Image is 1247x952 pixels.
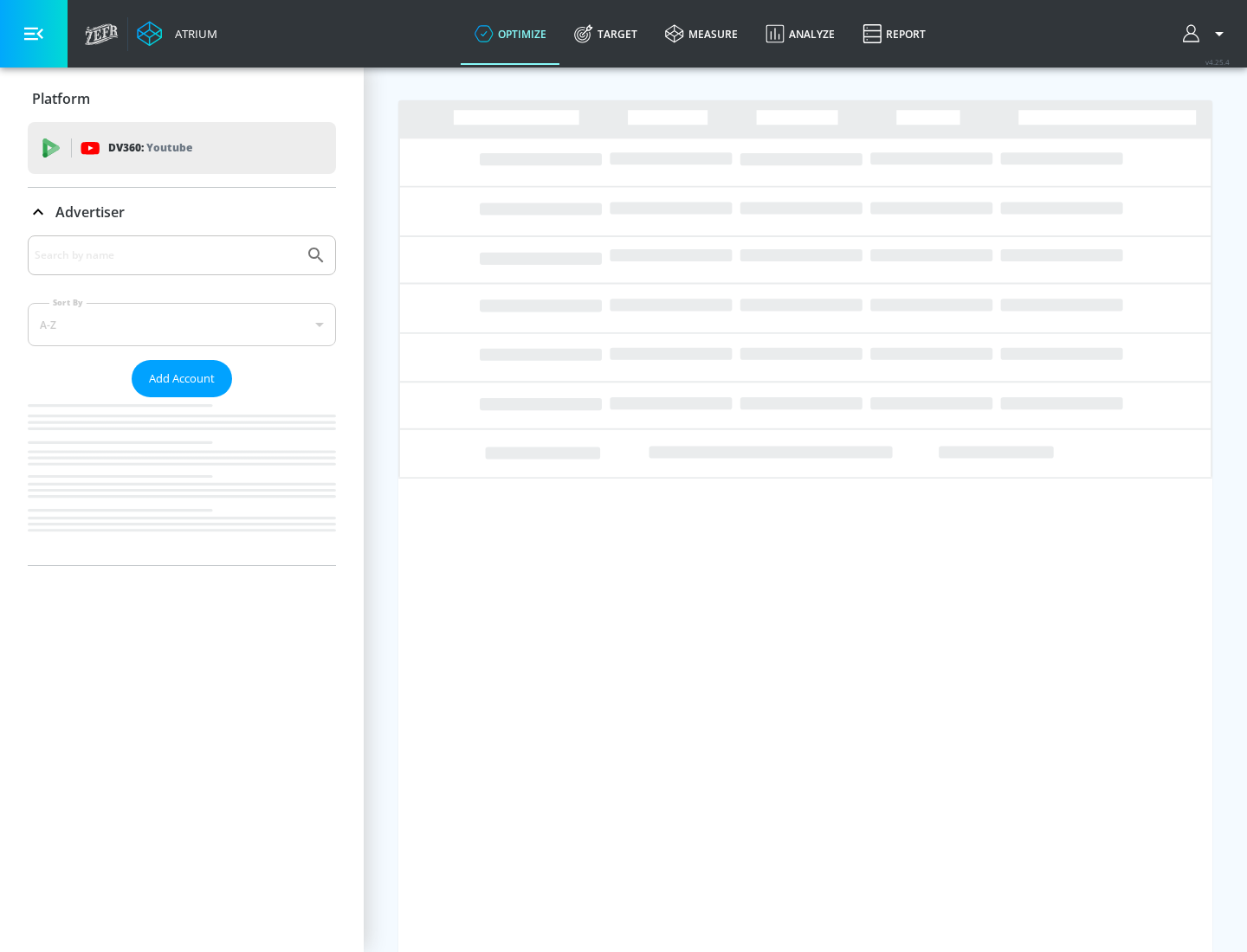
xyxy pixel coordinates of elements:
div: A-Z [28,303,336,346]
p: DV360: [108,138,192,158]
button: Add Account [132,360,232,397]
div: Advertiser [28,235,336,565]
a: optimize [461,3,560,65]
div: DV360: Youtube [28,122,336,174]
nav: list of Advertiser [28,397,336,565]
a: measure [651,3,752,65]
p: Youtube [146,138,192,157]
div: Advertiser [28,188,336,236]
a: Report [849,3,940,65]
label: Sort By [49,297,87,308]
span: v 4.25.4 [1205,57,1230,67]
input: Search by name [35,244,297,267]
div: Platform [28,74,336,123]
p: Advertiser [55,203,125,222]
span: Add Account [149,369,215,389]
a: Atrium [137,21,217,47]
p: Platform [32,89,90,108]
div: Atrium [168,26,217,42]
a: Analyze [752,3,849,65]
a: Target [560,3,651,65]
